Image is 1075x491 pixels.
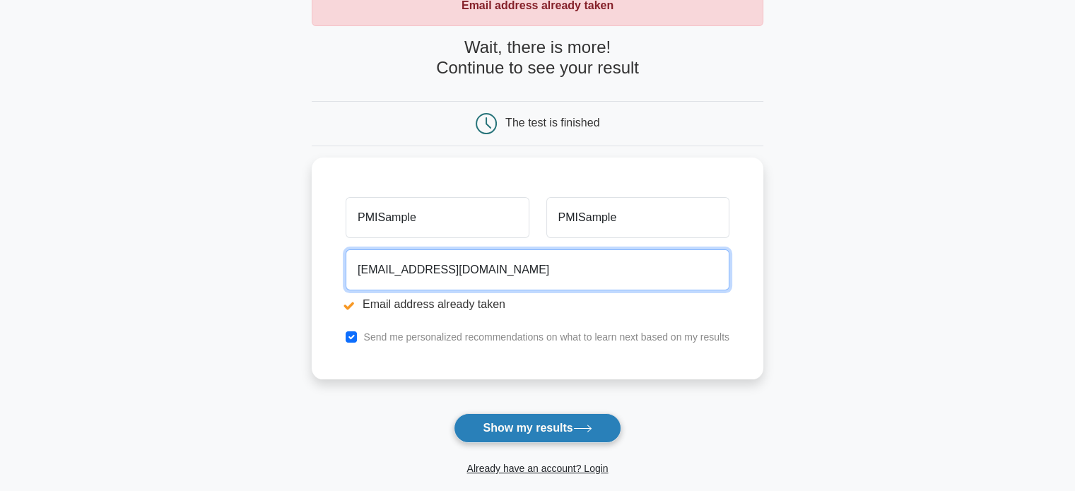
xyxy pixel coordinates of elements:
button: Show my results [454,413,621,443]
input: Email [346,249,729,290]
input: First name [346,197,529,238]
li: Email address already taken [346,296,729,313]
label: Send me personalized recommendations on what to learn next based on my results [363,331,729,343]
h4: Wait, there is more! Continue to see your result [312,37,763,78]
a: Already have an account? Login [466,463,608,474]
input: Last name [546,197,729,238]
div: The test is finished [505,117,599,129]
